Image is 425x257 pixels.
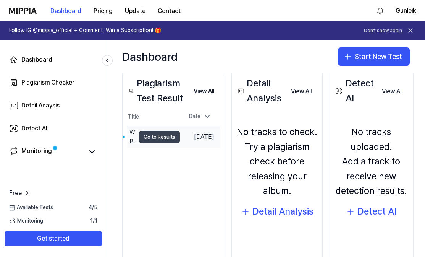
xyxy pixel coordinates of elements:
[119,0,152,21] a: Update
[338,47,410,66] button: Start New Test
[187,84,220,99] button: View All
[285,84,318,99] button: View All
[127,108,180,126] th: Title
[129,128,135,146] div: WBG_02
[122,47,178,66] div: Dashboard
[5,231,102,246] button: Get started
[285,83,318,99] a: View All
[236,125,318,198] div: No tracks to check. Try a plagiarism check before releasing your album.
[364,28,402,34] button: Don't show again
[9,8,37,14] img: logo
[186,111,214,123] div: Date
[334,76,376,106] div: Detect AI
[5,96,102,115] a: Detail Anaysis
[89,204,97,211] span: 4 / 5
[5,50,102,69] a: Dashboard
[334,125,409,198] div: No tracks uploaded. Add a track to receive new detection results.
[346,204,396,219] button: Detect AI
[187,83,220,99] a: View All
[21,55,52,64] div: Dashboard
[119,3,152,19] button: Update
[44,3,87,19] button: Dashboard
[127,76,187,106] div: Plagiarism Test Result
[236,76,285,106] div: Detail Analysis
[5,73,102,92] a: Plagiarism Checker
[241,204,313,219] button: Detail Analysis
[252,204,313,219] div: Detail Analysis
[9,204,53,211] span: Available Tests
[152,3,187,19] button: Contact
[180,126,220,148] td: [DATE]
[376,84,409,99] button: View All
[90,217,97,225] span: 1 / 1
[21,124,47,133] div: Detect AI
[9,189,22,198] span: Free
[5,119,102,138] a: Detect AI
[21,146,52,157] div: Monitoring
[9,189,31,198] a: Free
[87,3,119,19] button: Pricing
[9,217,43,225] span: Monitoring
[9,146,84,157] a: Monitoring
[21,101,60,110] div: Detail Anaysis
[376,6,385,15] img: 알림
[357,204,396,219] div: Detect AI
[21,78,74,87] div: Plagiarism Checker
[9,27,161,34] h1: Follow IG @mippia_official + Comment, Win a Subscription! 🎁
[376,83,409,99] a: View All
[139,131,180,143] button: Go to Results
[396,6,416,15] button: Gunleik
